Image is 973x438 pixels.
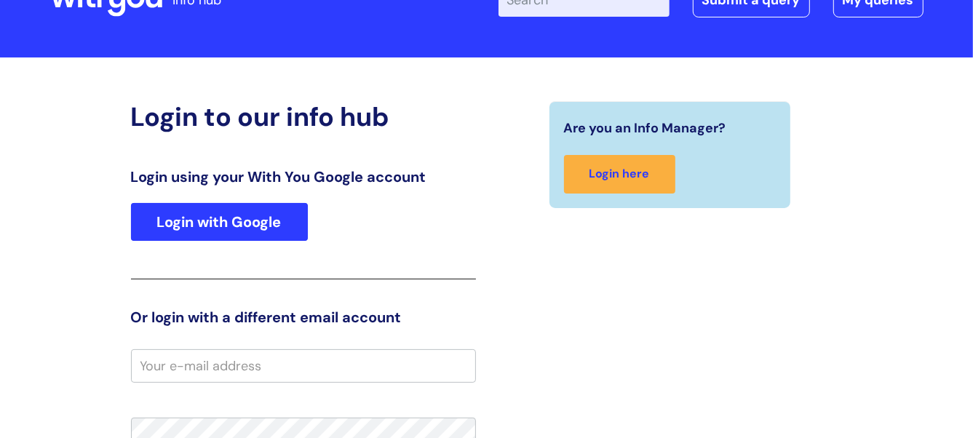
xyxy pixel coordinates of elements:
a: Login with Google [131,203,308,241]
input: Your e-mail address [131,349,476,383]
span: Are you an Info Manager? [564,116,726,140]
a: Login here [564,155,675,194]
h2: Login to our info hub [131,101,476,132]
h3: Or login with a different email account [131,308,476,326]
h3: Login using your With You Google account [131,168,476,186]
